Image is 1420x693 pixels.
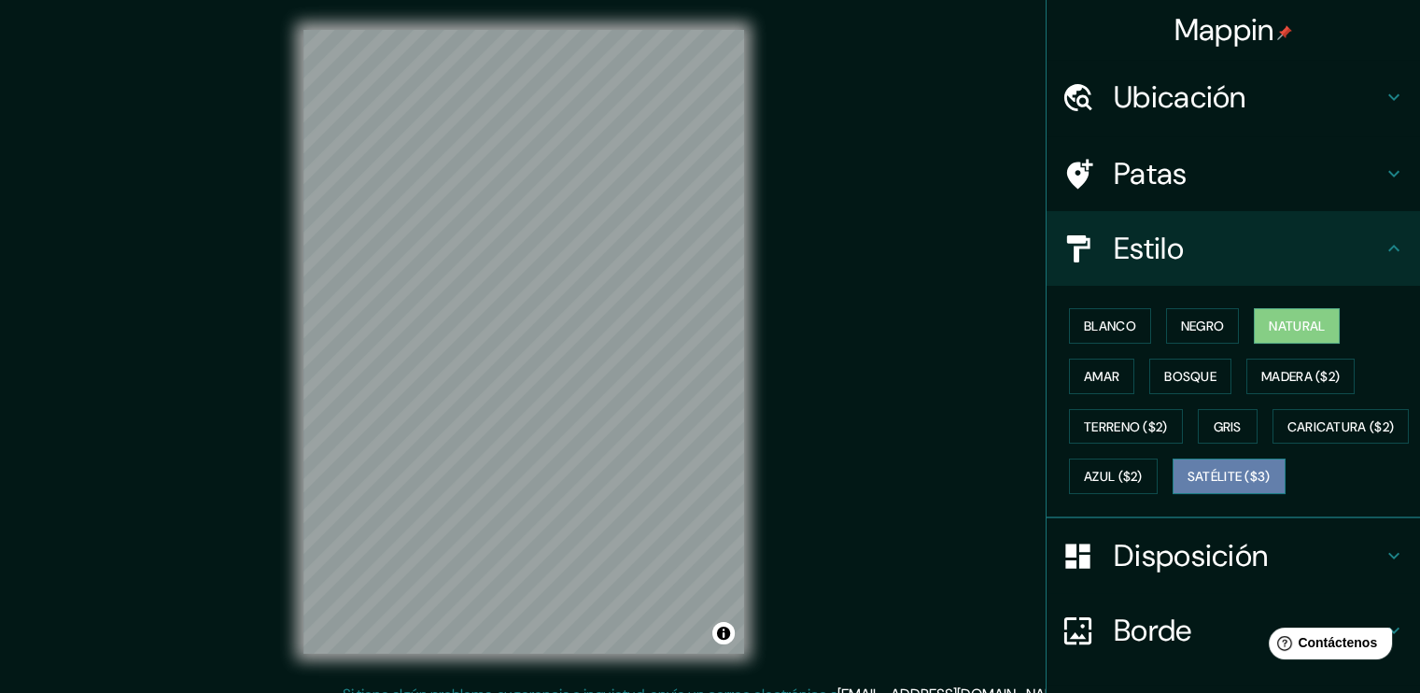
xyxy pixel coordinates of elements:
[1173,459,1286,494] button: Satélite ($3)
[1166,308,1240,344] button: Negro
[1047,211,1420,286] div: Estilo
[1047,518,1420,593] div: Disposición
[1254,620,1399,672] iframe: Lanzador de widgets de ayuda
[1047,136,1420,211] div: Patas
[1277,25,1292,40] img: pin-icon.png
[1188,469,1271,486] font: Satélite ($3)
[1069,308,1151,344] button: Blanco
[1287,418,1395,435] font: Caricatura ($2)
[1164,368,1216,385] font: Bosque
[1069,409,1183,445] button: Terreno ($2)
[1114,536,1268,575] font: Disposición
[1272,409,1410,445] button: Caricatura ($2)
[1114,154,1188,193] font: Patas
[1084,469,1143,486] font: Azul ($2)
[1198,409,1258,445] button: Gris
[1047,60,1420,134] div: Ubicación
[1069,459,1158,494] button: Azul ($2)
[1269,318,1325,334] font: Natural
[1214,418,1242,435] font: Gris
[1254,308,1340,344] button: Natural
[1084,368,1119,385] font: Amar
[1246,359,1355,394] button: Madera ($2)
[1174,10,1274,49] font: Mappin
[1084,318,1136,334] font: Blanco
[712,622,735,644] button: Activar o desactivar atribución
[1114,78,1246,117] font: Ubicación
[1069,359,1134,394] button: Amar
[1114,229,1184,268] font: Estilo
[1149,359,1231,394] button: Bosque
[1084,418,1168,435] font: Terreno ($2)
[1047,593,1420,668] div: Borde
[303,30,744,654] canvas: Mapa
[1114,611,1192,650] font: Borde
[1261,368,1340,385] font: Madera ($2)
[1181,318,1225,334] font: Negro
